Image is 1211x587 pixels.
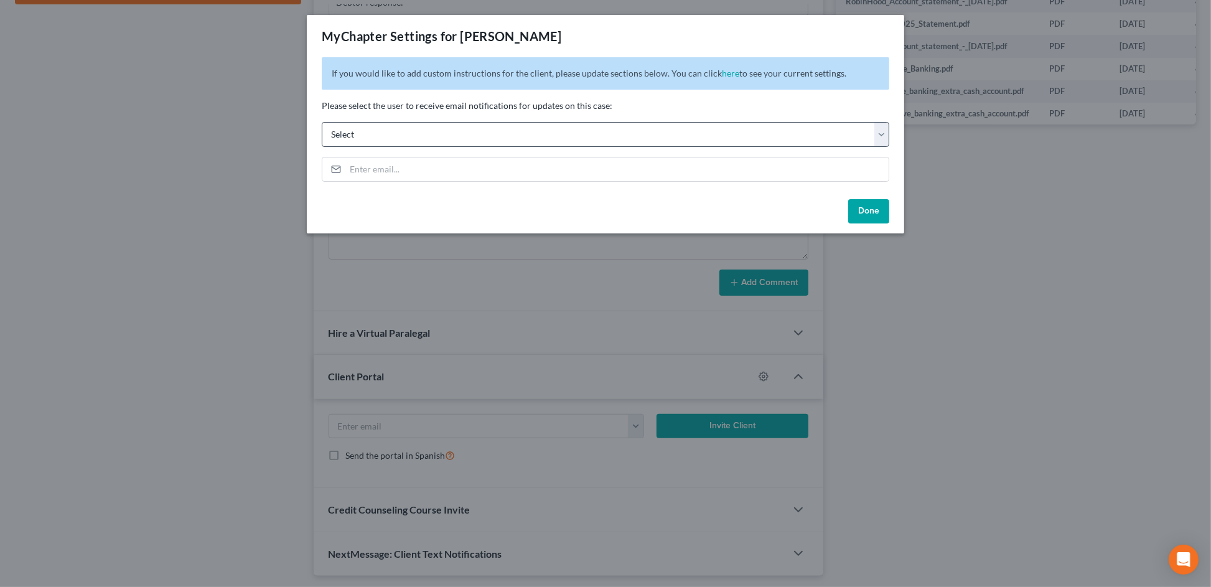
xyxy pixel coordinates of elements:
p: Please select the user to receive email notifications for updates on this case: [322,100,889,112]
button: Done [848,199,889,224]
span: If you would like to add custom instructions for the client, please update sections below. [332,68,670,78]
div: Open Intercom Messenger [1169,545,1199,575]
span: You can click to see your current settings. [671,68,846,78]
div: MyChapter Settings for [PERSON_NAME] [322,27,561,45]
input: Enter email... [345,157,889,181]
a: here [722,68,739,78]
